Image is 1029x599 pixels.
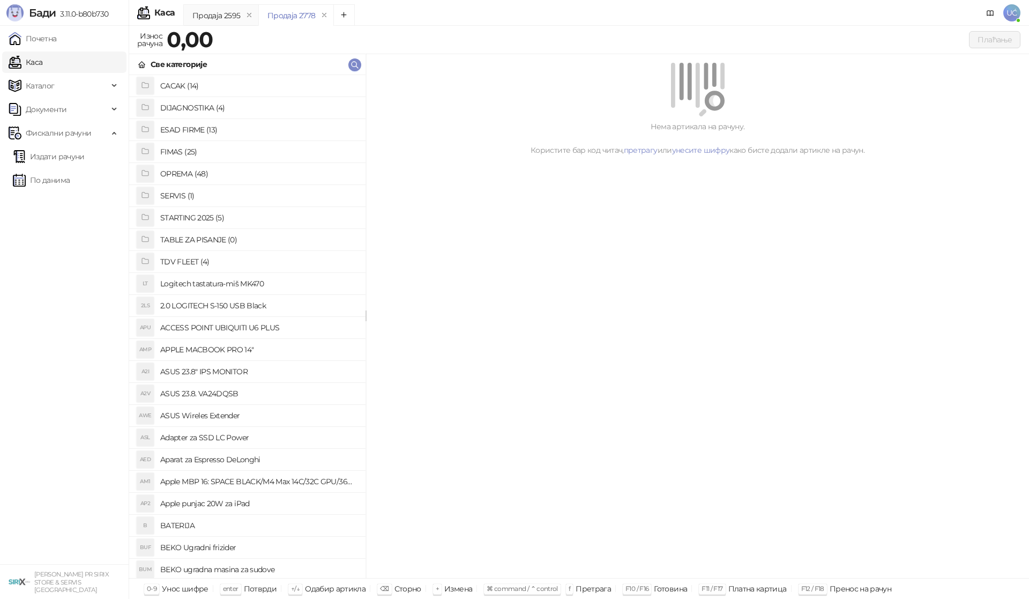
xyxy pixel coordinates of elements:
h4: ASUS 23.8" IPS MONITOR [160,363,357,380]
div: A2I [137,363,154,380]
div: Износ рачуна [135,29,165,50]
div: B [137,517,154,534]
h4: SERVIS (1) [160,187,357,204]
h4: CACAK (14) [160,77,357,94]
a: унесите шифру [672,145,730,155]
span: ⌘ command / ⌃ control [487,585,558,593]
div: Унос шифре [162,582,208,596]
div: AMP [137,341,154,358]
h4: OPREMA (48) [160,165,357,182]
h4: TABLE ZA PISANJE (0) [160,231,357,248]
h4: BEKO Ugradni frizider [160,539,357,556]
span: Фискални рачуни [26,122,91,144]
a: Документација [982,4,999,21]
a: По данима [13,169,70,191]
div: Измена [444,582,472,596]
span: F11 / F17 [702,585,722,593]
a: претрагу [624,145,658,155]
div: Продаја 2595 [192,10,240,21]
button: Плаћање [969,31,1020,48]
div: Потврди [244,582,277,596]
span: Документи [26,99,66,120]
div: BUF [137,539,154,556]
img: 64x64-companyLogo-cb9a1907-c9b0-4601-bb5e-5084e694c383.png [9,571,30,593]
h4: BEKO ugradna masina za sudove [160,561,357,578]
span: Бади [29,6,56,19]
div: Нема артикала на рачуну. Користите бар код читач, или како бисте додали артикле на рачун. [379,121,1016,156]
h4: STARTING 2025 (5) [160,209,357,226]
span: F12 / F18 [801,585,824,593]
span: 3.11.0-b80b730 [56,9,108,19]
span: 0-9 [147,585,156,593]
span: F10 / F16 [625,585,648,593]
h4: Apple MBP 16: SPACE BLACK/M4 Max 14C/32C GPU/36GB/1T-ZEE [160,473,357,490]
a: Почетна [9,28,57,49]
h4: DIJAGNOSTIKA (4) [160,99,357,116]
h4: Logitech tastatura-miš MK470 [160,275,357,292]
div: ASL [137,429,154,446]
h4: ASUS 23.8. VA24DQSB [160,385,357,402]
span: f [569,585,570,593]
div: A2V [137,385,154,402]
h4: APPLE MACBOOK PRO 14" [160,341,357,358]
div: AM1 [137,473,154,490]
h4: Adapter za SSD LC Power [160,429,357,446]
span: ↑/↓ [291,585,300,593]
span: ⌫ [380,585,389,593]
div: Платна картица [728,582,787,596]
a: Издати рачуни [13,146,85,167]
h4: ASUS Wireles Extender [160,407,357,424]
div: Одабир артикла [305,582,366,596]
div: BUM [137,561,154,578]
img: Logo [6,4,24,21]
h4: ACCESS POINT UBIQUITI U6 PLUS [160,319,357,336]
div: AED [137,451,154,468]
button: Add tab [333,4,355,26]
button: remove [317,11,331,20]
h4: FIMAS (25) [160,143,357,160]
span: + [436,585,439,593]
div: APU [137,319,154,336]
h4: Aparat za Espresso DeLonghi [160,451,357,468]
div: AP2 [137,495,154,512]
div: Готовина [654,582,687,596]
h4: 2.0 LOGITECH S-150 USB Black [160,297,357,314]
div: AWE [137,407,154,424]
div: Сторно [394,582,421,596]
div: LT [137,275,154,292]
h4: TDV FLEET (4) [160,253,357,270]
div: Каса [154,9,175,17]
strong: 0,00 [167,26,213,53]
div: grid [129,75,366,578]
div: Све категорије [151,58,207,70]
div: Продаја 2778 [267,10,315,21]
span: Каталог [26,75,55,97]
a: Каса [9,51,42,73]
span: enter [223,585,238,593]
small: [PERSON_NAME] PR SIRIX STORE & SERVIS [GEOGRAPHIC_DATA] [34,571,109,594]
div: Претрага [576,582,611,596]
h4: ESAD FIRME (13) [160,121,357,138]
h4: BATERIJA [160,517,357,534]
h4: Apple punjac 20W za iPad [160,495,357,512]
button: remove [242,11,256,20]
div: 2LS [137,297,154,314]
div: Пренос на рачун [830,582,891,596]
span: UĆ [1003,4,1020,21]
